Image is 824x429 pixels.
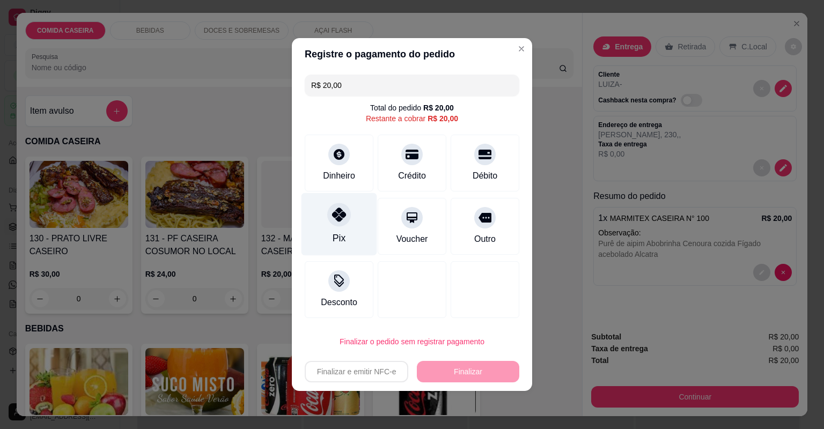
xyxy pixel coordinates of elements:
div: R$ 20,00 [428,113,458,124]
button: Finalizar o pedido sem registrar pagamento [305,331,519,352]
div: Débito [473,169,497,182]
div: Voucher [396,233,428,246]
div: Outro [474,233,496,246]
div: Crédito [398,169,426,182]
div: Desconto [321,296,357,309]
div: Total do pedido [370,102,454,113]
button: Close [513,40,530,57]
header: Registre o pagamento do pedido [292,38,532,70]
div: R$ 20,00 [423,102,454,113]
input: Ex.: hambúrguer de cordeiro [311,75,513,96]
div: Pix [333,231,345,245]
div: Dinheiro [323,169,355,182]
div: Restante a cobrar [366,113,458,124]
